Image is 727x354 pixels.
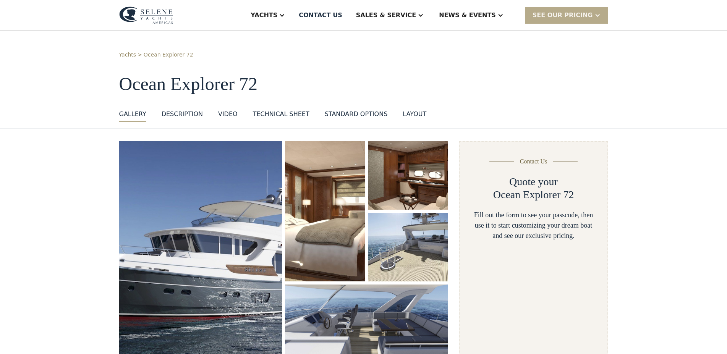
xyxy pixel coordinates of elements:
[368,213,449,281] a: open lightbox
[251,11,277,20] div: Yachts
[218,110,238,122] a: VIDEO
[162,110,203,122] a: DESCRIPTION
[525,7,608,23] div: SEE Our Pricing
[119,6,173,24] img: logo
[138,51,142,59] div: >
[325,110,388,119] div: standard options
[493,188,574,201] h2: Ocean Explorer 72
[119,110,146,119] div: GALLERY
[356,11,416,20] div: Sales & Service
[403,110,426,122] a: layout
[119,110,146,122] a: GALLERY
[299,11,342,20] div: Contact US
[472,210,595,241] div: Fill out the form to see your passcode, then use it to start customizing your dream boat and see ...
[403,110,426,119] div: layout
[119,74,608,94] h1: Ocean Explorer 72
[162,110,203,119] div: DESCRIPTION
[520,157,547,166] div: Contact Us
[253,110,309,122] a: Technical sheet
[325,110,388,122] a: standard options
[509,175,558,188] h2: Quote your
[218,110,238,119] div: VIDEO
[144,51,193,59] a: Ocean Explorer 72
[253,110,309,119] div: Technical sheet
[368,141,449,210] a: open lightbox
[285,141,365,281] a: open lightbox
[439,11,496,20] div: News & EVENTS
[119,51,136,59] a: Yachts
[533,11,593,20] div: SEE Our Pricing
